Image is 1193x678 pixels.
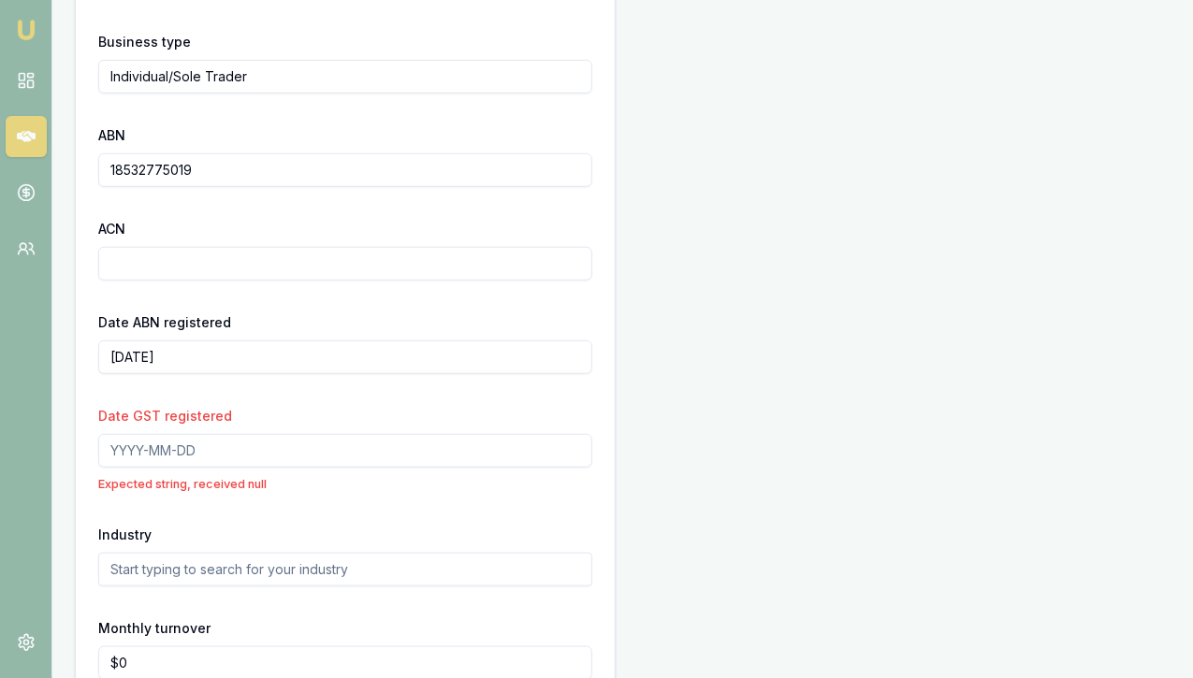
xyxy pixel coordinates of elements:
label: Date ABN registered [98,314,231,330]
input: YYYY-MM-DD [98,340,592,374]
label: ACN [98,221,125,237]
label: Business type [98,34,191,50]
label: Industry [98,527,152,542]
p: Expected string, received null [98,475,592,493]
label: Date GST registered [98,408,232,424]
label: ABN [98,127,125,143]
img: emu-icon-u.png [15,19,37,41]
input: YYYY-MM-DD [98,434,592,468]
input: Start typing to search for your industry [98,553,592,586]
label: Monthly turnover [98,620,211,636]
